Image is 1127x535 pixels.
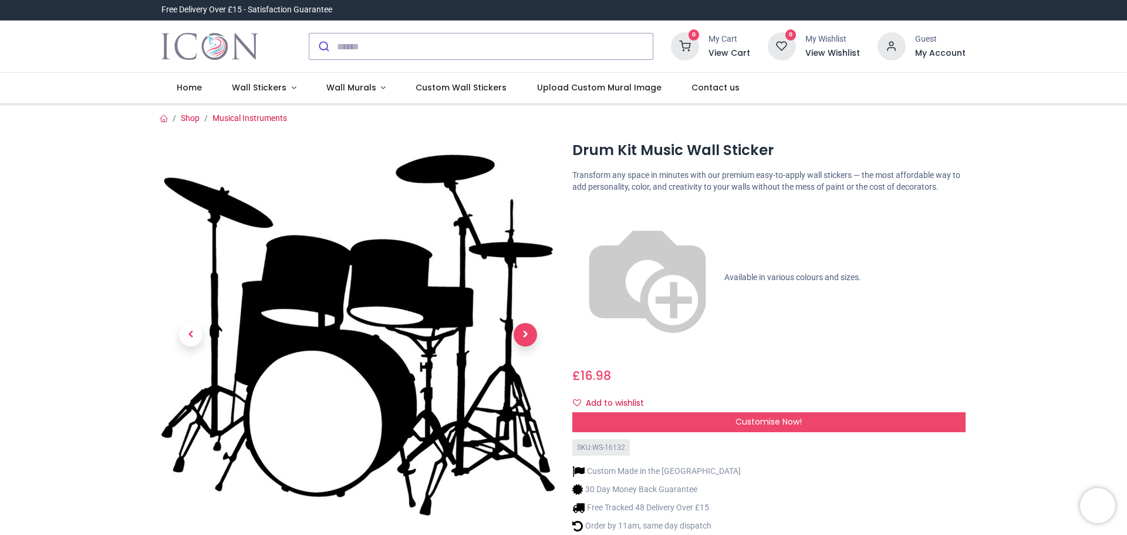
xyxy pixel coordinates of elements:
iframe: Brevo live chat [1080,488,1115,523]
sup: 0 [689,29,700,41]
a: 0 [671,41,699,51]
a: Wall Stickers [217,73,311,103]
a: Wall Murals [311,73,401,103]
a: Logo of Icon Wall Stickers [161,30,258,63]
button: Add to wishlistAdd to wishlist [572,393,654,413]
img: color-wheel.png [572,203,723,353]
i: Add to wishlist [573,399,581,407]
img: WS-16132-03 [161,138,555,531]
sup: 0 [785,29,797,41]
button: Submit [309,33,337,59]
span: Custom Wall Stickers [416,82,507,93]
span: Available in various colours and sizes. [724,272,861,281]
li: Order by 11am, same day dispatch [572,520,741,532]
img: Icon Wall Stickers [161,30,258,63]
span: Contact us [691,82,740,93]
span: Wall Murals [326,82,376,93]
iframe: Customer reviews powered by Trustpilot [719,4,966,16]
div: My Wishlist [805,33,860,45]
li: Custom Made in the [GEOGRAPHIC_DATA] [572,465,741,477]
span: Upload Custom Mural Image [537,82,662,93]
li: 30 Day Money Back Guarantee [572,483,741,496]
a: View Cart [708,48,750,59]
span: £ [572,367,611,384]
a: 0 [768,41,796,51]
div: Guest [915,33,966,45]
div: SKU: WS-16132 [572,439,630,456]
h1: Drum Kit Music Wall Sticker [572,140,966,160]
span: Home [177,82,202,93]
a: View Wishlist [805,48,860,59]
a: Musical Instruments [212,113,287,123]
span: Next [514,323,537,346]
a: Shop [181,113,200,123]
div: My Cart [708,33,750,45]
a: Previous [161,197,220,473]
span: Previous [179,323,203,346]
a: My Account [915,48,966,59]
li: Free Tracked 48 Delivery Over £15 [572,502,741,514]
span: Customise Now! [735,416,802,428]
p: Transform any space in minutes with our premium easy-to-apply wall stickers — the most affordable... [572,170,966,193]
span: Wall Stickers [232,82,286,93]
div: Free Delivery Over £15 - Satisfaction Guarantee [161,4,332,16]
a: Next [496,197,555,473]
span: 16.98 [581,367,611,384]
